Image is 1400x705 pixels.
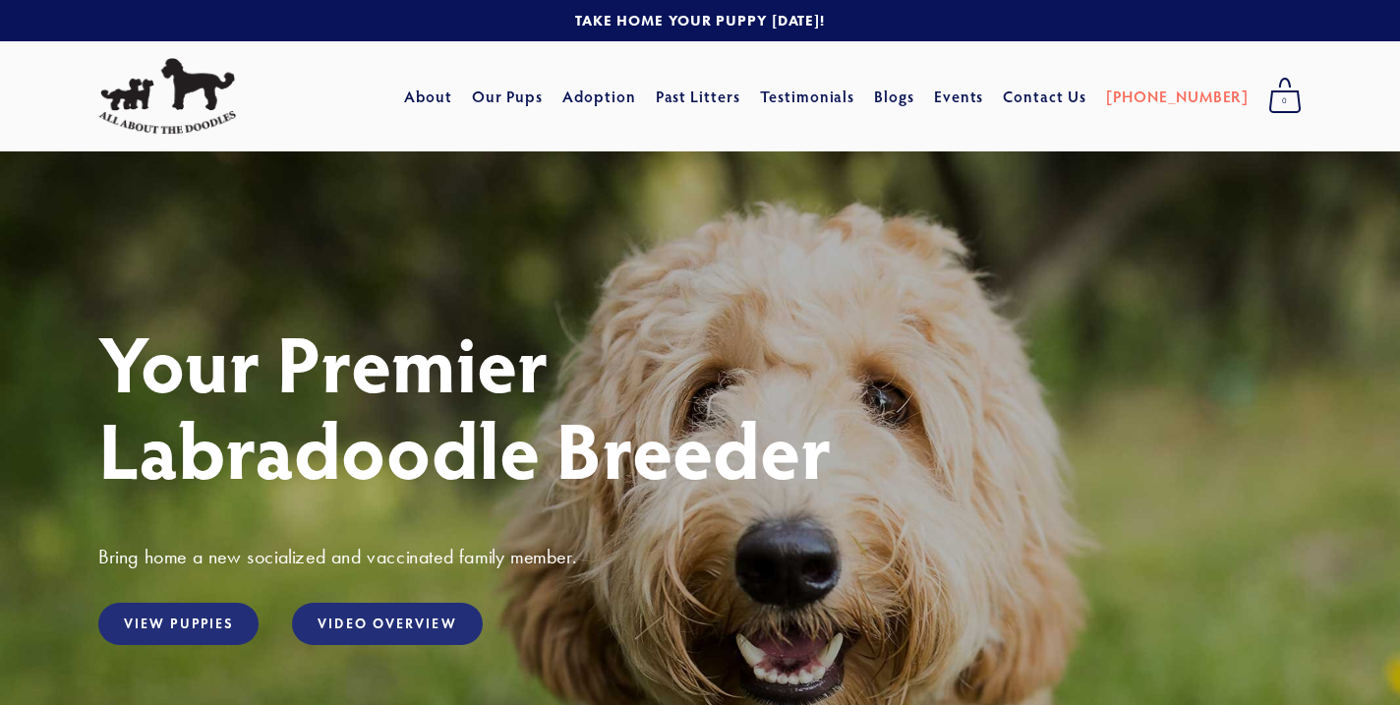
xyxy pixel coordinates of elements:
a: Our Pups [472,79,544,114]
a: Contact Us [1003,79,1086,114]
a: Video Overview [292,603,482,645]
h1: Your Premier Labradoodle Breeder [98,319,1302,492]
a: Testimonials [760,79,855,114]
a: View Puppies [98,603,259,645]
a: Blogs [874,79,914,114]
a: 0 items in cart [1258,72,1312,121]
a: Past Litters [656,86,741,106]
a: Events [934,79,984,114]
span: 0 [1268,88,1302,114]
a: About [404,79,452,114]
img: All About The Doodles [98,58,236,135]
a: Adoption [562,79,636,114]
a: [PHONE_NUMBER] [1106,79,1249,114]
h3: Bring home a new socialized and vaccinated family member. [98,544,1302,569]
